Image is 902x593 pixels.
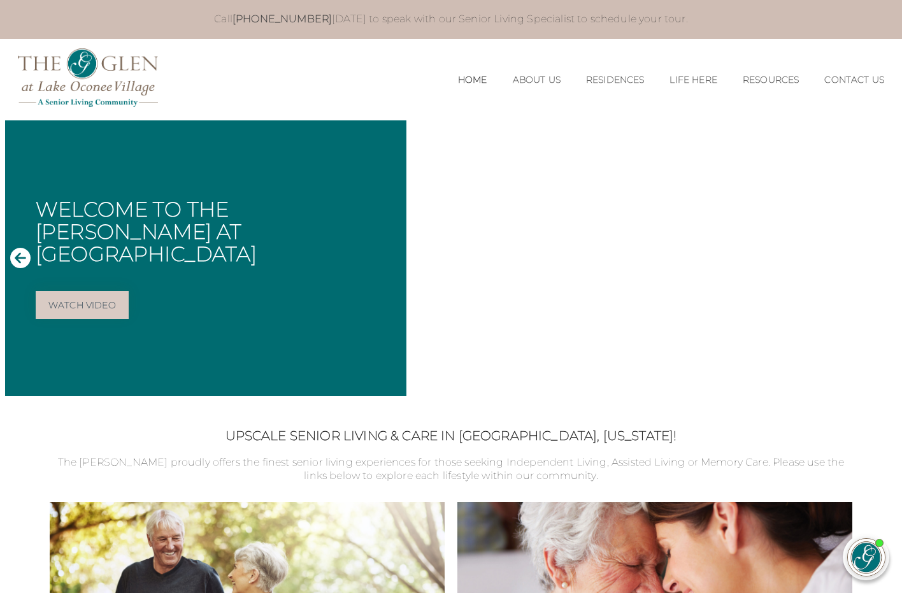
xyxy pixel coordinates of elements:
[458,75,487,85] a: Home
[824,75,884,85] a: Contact Us
[669,75,717,85] a: Life Here
[513,75,561,85] a: About Us
[743,75,799,85] a: Resources
[18,48,158,108] img: The Glen Lake Oconee Home
[848,539,885,576] img: avatar
[406,120,897,396] iframe: Embedded Vimeo Video
[36,198,396,266] h1: Welcome to The [PERSON_NAME] at [GEOGRAPHIC_DATA]
[233,13,332,25] a: [PHONE_NUMBER]
[586,75,645,85] a: Residences
[50,456,852,483] p: The [PERSON_NAME] proudly offers the finest senior living experiences for those seeking Independe...
[36,291,129,319] a: Watch Video
[58,13,844,26] p: Call [DATE] to speak with our Senior Living Specialist to schedule your tour.
[871,246,892,270] button: Next Slide
[50,428,852,443] h2: Upscale Senior Living & Care in [GEOGRAPHIC_DATA], [US_STATE]!
[5,120,897,396] div: Slide 1 of 1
